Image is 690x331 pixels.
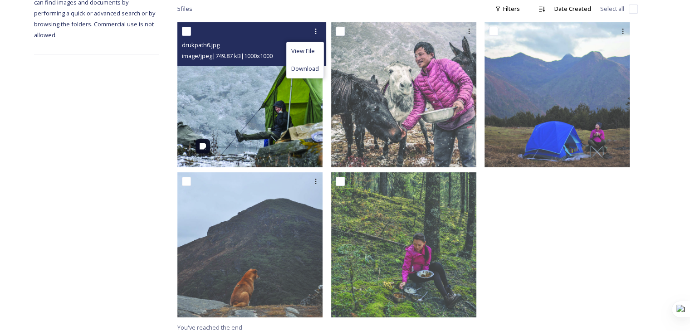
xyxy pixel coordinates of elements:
span: Select all [600,5,624,13]
span: View File [291,47,315,55]
span: drukpath6.jpg [182,41,220,49]
img: drukpath6.jpg [177,22,323,167]
span: 5 file s [177,5,192,13]
span: image/jpeg | 749.87 kB | 1000 x 1000 [182,52,273,60]
img: drukpath5.jpg [331,22,476,167]
img: drukpath3.jpg [484,22,630,167]
img: drukpath1.jpg [331,172,476,317]
span: Download [291,64,319,73]
img: drukpath4.jpg [177,172,323,317]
